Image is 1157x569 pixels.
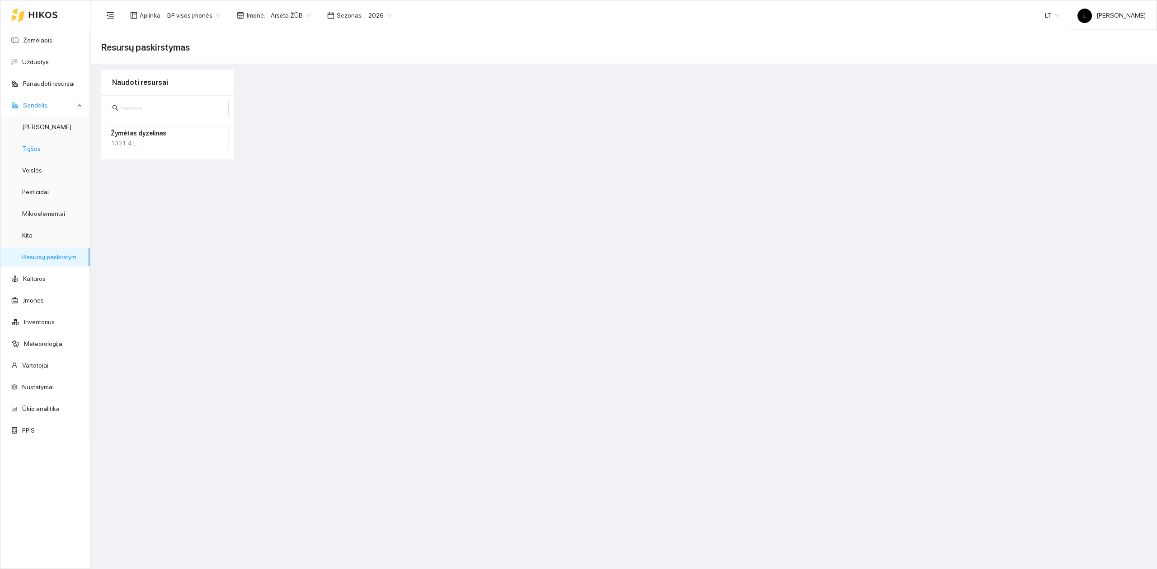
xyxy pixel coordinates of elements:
[101,6,119,24] button: menu-fold
[1045,9,1059,22] span: LT
[22,232,33,239] a: Kita
[22,210,65,217] a: Mikroelementai
[22,427,35,434] a: PPIS
[246,10,265,20] span: Įmonė :
[22,123,71,131] a: [PERSON_NAME]
[23,37,52,44] a: Žemėlapis
[101,40,190,55] span: Resursų paskirstymas
[112,70,223,95] div: Naudoti resursai
[22,188,49,196] a: Pesticidai
[111,138,225,148] div: 1331.4 L
[22,383,54,391] a: Nustatymai
[22,405,60,412] a: Ūkio analitika
[237,12,244,19] span: shop
[140,10,162,20] span: Aplinka :
[1083,9,1086,23] span: L
[24,318,55,326] a: Inventorius
[120,103,223,113] input: Paieška
[22,145,41,152] a: Trąšos
[1077,12,1146,19] span: [PERSON_NAME]
[22,362,48,369] a: Vartotojai
[111,128,201,138] h4: Žymėtas dyzelinas
[167,9,221,22] span: BP visos įmonės
[23,96,75,114] span: Sandėlis
[106,11,114,19] span: menu-fold
[23,80,75,87] a: Panaudoti resursai
[112,105,118,111] span: search
[22,253,83,261] a: Resursų paskirstymas
[22,167,42,174] a: Veislės
[23,297,44,304] a: Įmonės
[23,275,46,282] a: Kultūros
[368,9,392,22] span: 2026
[327,12,334,19] span: calendar
[22,58,49,65] a: Užduotys
[271,9,311,22] span: Arsėta ŽŪB
[337,10,363,20] span: Sezonas :
[24,340,62,347] a: Meteorologija
[130,12,137,19] span: layout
